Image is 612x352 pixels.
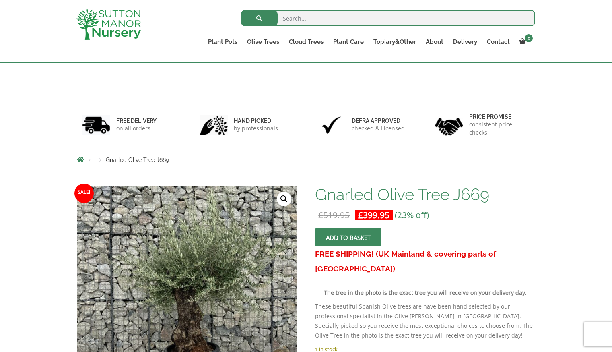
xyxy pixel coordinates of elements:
a: 0 [515,36,535,48]
img: logo [76,8,141,40]
a: Contact [482,36,515,48]
a: Topiary&Other [369,36,421,48]
input: Search... [241,10,535,26]
h1: Gnarled Olive Tree J669 [315,186,535,203]
h6: Defra approved [352,117,405,124]
p: checked & Licensed [352,124,405,133]
h6: hand picked [234,117,278,124]
span: Gnarled Olive Tree J669 [106,157,169,163]
a: View full-screen image gallery [277,192,291,206]
span: 0 [525,34,533,42]
a: About [421,36,448,48]
img: 2.jpg [200,115,228,135]
p: These beautiful Spanish Olive trees are have been hand selected by our professional specialist in... [315,302,535,340]
a: Olive Trees [242,36,284,48]
h6: Price promise [469,113,530,120]
p: on all orders [116,124,157,133]
bdi: 399.95 [358,209,389,221]
img: 4.jpg [435,113,463,137]
img: 1.jpg [82,115,110,135]
button: Add to basket [315,228,381,246]
h3: FREE SHIPPING! (UK Mainland & covering parts of [GEOGRAPHIC_DATA]) [315,246,535,276]
span: £ [358,209,363,221]
h6: FREE DELIVERY [116,117,157,124]
span: Sale! [74,184,94,203]
p: consistent price checks [469,120,530,137]
a: Plant Care [328,36,369,48]
p: by professionals [234,124,278,133]
strong: The tree in the photo is the exact tree you will receive on your delivery day. [324,289,527,296]
bdi: 519.95 [318,209,350,221]
a: Plant Pots [203,36,242,48]
a: Cloud Trees [284,36,328,48]
a: Delivery [448,36,482,48]
span: (23% off) [395,209,429,221]
span: £ [318,209,323,221]
img: 3.jpg [317,115,346,135]
nav: Breadcrumbs [77,156,536,163]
